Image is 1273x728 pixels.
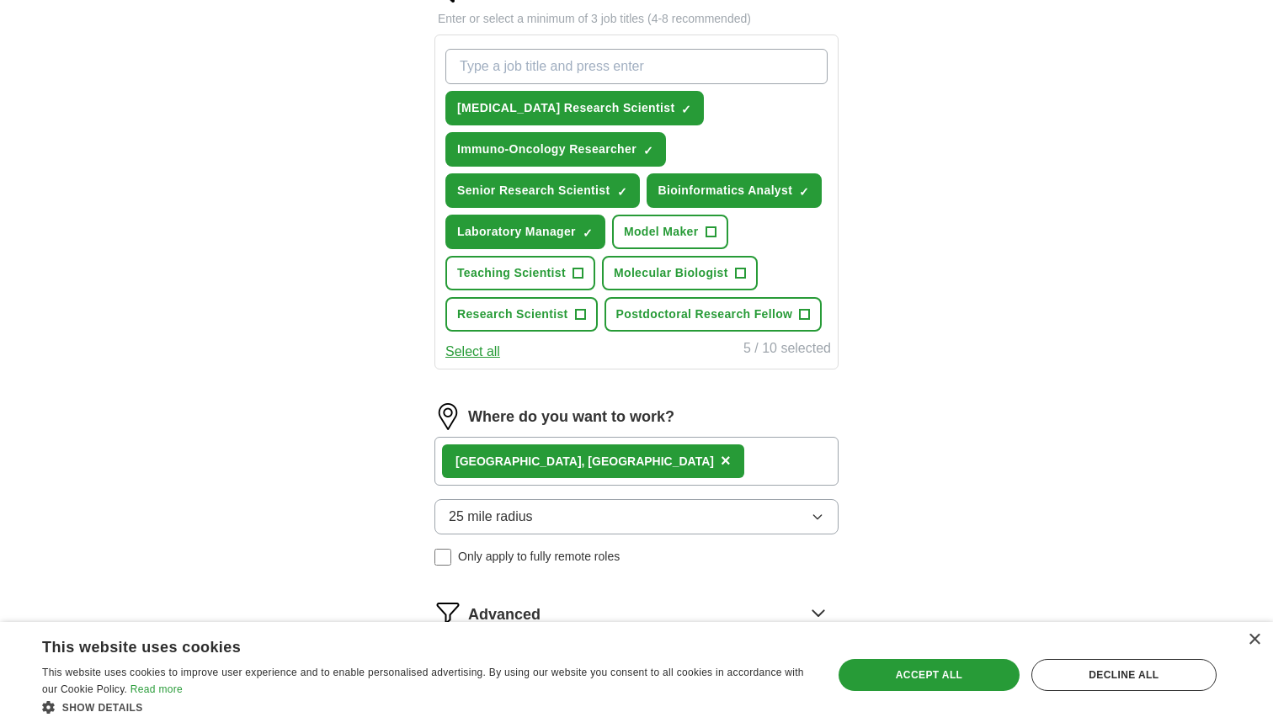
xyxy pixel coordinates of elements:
[457,223,576,241] span: Laboratory Manager
[434,499,839,534] button: 25 mile radius
[1031,659,1217,691] div: Decline all
[434,10,839,28] p: Enter or select a minimum of 3 job titles (4-8 recommended)
[455,453,714,470] div: , [GEOGRAPHIC_DATA]
[434,599,461,626] img: filter
[614,264,728,282] span: Molecular Biologist
[721,451,731,470] span: ×
[799,185,809,199] span: ✓
[445,215,605,249] button: Laboratory Manager✓
[468,406,674,428] label: Where do you want to work?
[457,182,610,199] span: Senior Research Scientist
[445,132,666,167] button: Immuno-Oncology Researcher✓
[743,338,831,362] div: 5 / 10 selected
[839,659,1019,691] div: Accept all
[605,297,823,332] button: Postdoctoral Research Fellow
[658,182,793,199] span: Bioinformatics Analyst
[445,256,595,290] button: Teaching Scientist
[434,549,451,566] input: Only apply to fully remote roles
[457,141,636,158] span: Immuno-Oncology Researcher
[457,306,568,323] span: Research Scientist
[455,454,582,468] strong: [GEOGRAPHIC_DATA]
[445,173,640,208] button: Senior Research Scientist✓
[468,603,541,626] span: Advanced
[681,103,691,116] span: ✓
[624,223,699,241] span: Model Maker
[458,548,620,566] span: Only apply to fully remote roles
[612,215,728,249] button: Model Maker
[130,683,183,695] a: Read more, opens a new window
[42,632,767,657] div: This website uses cookies
[42,699,809,715] div: Show details
[583,226,593,240] span: ✓
[617,185,627,199] span: ✓
[1248,634,1260,646] div: Close
[445,49,828,84] input: Type a job title and press enter
[616,306,793,323] span: Postdoctoral Research Fellow
[445,297,598,332] button: Research Scientist
[457,264,566,282] span: Teaching Scientist
[434,403,461,430] img: location.png
[602,256,758,290] button: Molecular Biologist
[42,667,804,695] span: This website uses cookies to improve user experience and to enable personalised advertising. By u...
[647,173,823,208] button: Bioinformatics Analyst✓
[445,342,500,362] button: Select all
[643,144,653,157] span: ✓
[445,91,704,125] button: [MEDICAL_DATA] Research Scientist✓
[62,702,143,714] span: Show details
[449,507,533,527] span: 25 mile radius
[721,449,731,474] button: ×
[457,99,674,117] span: [MEDICAL_DATA] Research Scientist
